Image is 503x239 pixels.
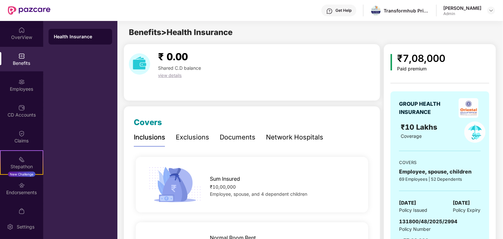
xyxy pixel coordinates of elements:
span: [DATE] [399,199,416,207]
div: Inclusions [134,132,165,142]
span: Covers [134,118,162,127]
img: icon [147,165,203,204]
img: svg+xml;base64,PHN2ZyBpZD0iRW5kb3JzZW1lbnRzIiB4bWxucz0iaHR0cDovL3d3dy53My5vcmcvMjAwMC9zdmciIHdpZH... [18,182,25,189]
img: svg+xml;base64,PHN2ZyBpZD0iQ0RfQWNjb3VudHMiIGRhdGEtbmFtZT0iQ0QgQWNjb3VudHMiIHhtbG5zPSJodHRwOi8vd3... [18,104,25,111]
div: 69 Employees | 52 Dependents [399,176,480,182]
img: svg+xml;base64,PHN2ZyBpZD0iTXlfT3JkZXJzIiBkYXRhLW5hbWU9Ik15IE9yZGVycyIgeG1sbnM9Imh0dHA6Ly93d3cudz... [18,208,25,214]
img: insurerLogo [459,98,478,118]
div: Transformhub Private Limited [384,8,430,14]
span: Policy Issued [399,207,427,214]
img: Logo_On_White%20(1)%20(2).png [371,4,381,17]
span: [DATE] [453,199,470,207]
div: Health Insurance [54,33,107,40]
span: Coverage [401,133,422,139]
div: Admin [443,11,481,16]
img: svg+xml;base64,PHN2ZyBpZD0iSG9tZSIgeG1sbnM9Imh0dHA6Ly93d3cudzMub3JnLzIwMDAvc3ZnIiB3aWR0aD0iMjAiIG... [18,27,25,33]
img: svg+xml;base64,PHN2ZyBpZD0iRHJvcGRvd24tMzJ4MzIiIHhtbG5zPSJodHRwOi8vd3d3LnczLm9yZy8yMDAwL3N2ZyIgd2... [489,8,494,13]
span: Sum Insured [210,175,240,183]
div: [PERSON_NAME] [443,5,481,11]
img: New Pazcare Logo [8,6,50,15]
span: 131800/48/2025/2994 [399,218,457,225]
div: Stepathon [1,163,43,170]
span: Shared C.D balance [158,65,201,71]
span: Policy Expiry [453,207,481,214]
div: Settings [15,224,36,230]
img: policyIcon [464,121,486,143]
img: svg+xml;base64,PHN2ZyBpZD0iSGVscC0zMngzMiIgeG1sbnM9Imh0dHA6Ly93d3cudzMub3JnLzIwMDAvc3ZnIiB3aWR0aD... [326,8,333,14]
div: Get Help [335,8,352,13]
div: ₹7,08,000 [397,51,446,66]
div: Exclusions [176,132,209,142]
div: GROUP HEALTH INSURANCE [399,100,456,116]
span: ₹10 Lakhs [401,123,440,131]
div: New Challenge [8,172,35,177]
div: Employee, spouse, children [399,168,480,176]
img: icon [391,54,392,70]
span: Employee, spouse, and 4 dependent children [210,191,307,197]
span: Benefits > Health Insurance [129,28,232,37]
div: Documents [220,132,255,142]
div: ₹10,00,000 [210,183,358,191]
img: svg+xml;base64,PHN2ZyBpZD0iRW1wbG95ZWVzIiB4bWxucz0iaHR0cDovL3d3dy53My5vcmcvMjAwMC9zdmciIHdpZHRoPS... [18,79,25,85]
img: svg+xml;base64,PHN2ZyBpZD0iU2V0dGluZy0yMHgyMCIgeG1sbnM9Imh0dHA6Ly93d3cudzMub3JnLzIwMDAvc3ZnIiB3aW... [7,224,13,230]
img: svg+xml;base64,PHN2ZyBpZD0iQ2xhaW0iIHhtbG5zPSJodHRwOi8vd3d3LnczLm9yZy8yMDAwL3N2ZyIgd2lkdGg9IjIwIi... [18,130,25,137]
span: view details [158,73,182,78]
div: Paid premium [397,66,446,72]
span: ₹ 0.00 [158,51,188,63]
div: COVERS [399,159,480,166]
div: Network Hospitals [266,132,323,142]
img: download [129,53,150,75]
img: svg+xml;base64,PHN2ZyBpZD0iQmVuZWZpdHMiIHhtbG5zPSJodHRwOi8vd3d3LnczLm9yZy8yMDAwL3N2ZyIgd2lkdGg9Ij... [18,53,25,59]
img: svg+xml;base64,PHN2ZyB4bWxucz0iaHR0cDovL3d3dy53My5vcmcvMjAwMC9zdmciIHdpZHRoPSIyMSIgaGVpZ2h0PSIyMC... [18,156,25,163]
span: Policy Number [399,226,431,232]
